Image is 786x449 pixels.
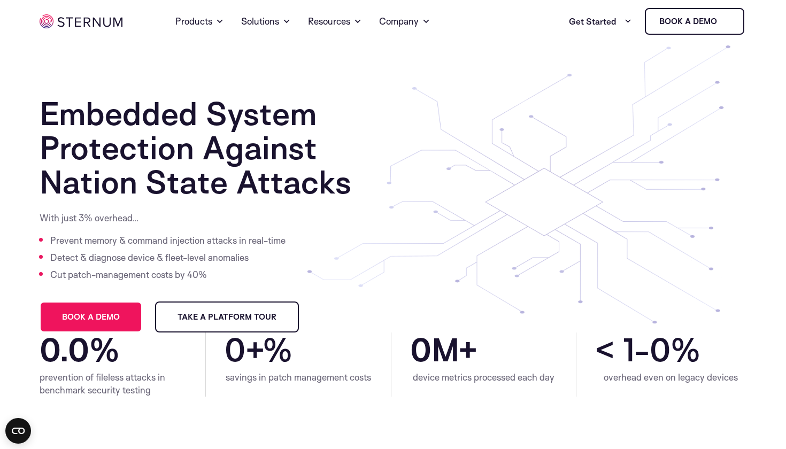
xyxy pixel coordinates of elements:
[50,266,288,283] li: Cut patch-management costs by 40%
[50,249,288,266] li: Detect & diagnose device & fleet-level anomalies
[40,332,89,367] span: 0.0
[410,332,431,367] span: 0
[40,212,288,224] p: With just 3% overhead…
[595,332,650,367] span: < 1-
[175,2,224,41] a: Products
[721,17,730,26] img: sternum iot
[308,2,362,41] a: Resources
[40,96,374,199] h1: Embedded System Protection Against Nation State Attacks
[671,332,746,367] span: %
[5,418,31,444] button: Open CMP widget
[89,332,187,367] span: %
[225,332,245,367] span: 0
[245,332,372,367] span: +%
[410,371,558,384] div: device metrics processed each day
[155,301,299,332] a: Take a Platform Tour
[50,232,288,249] li: Prevent memory & command injection attacks in real-time
[62,313,120,321] span: Book a demo
[569,11,632,32] a: Get Started
[40,301,142,332] a: Book a demo
[178,313,276,321] span: Take a Platform Tour
[431,332,558,367] span: M+
[645,8,744,35] a: Book a demo
[595,371,746,384] div: overhead even on legacy devices
[40,371,187,397] div: prevention of fileless attacks in benchmark security testing
[40,14,122,28] img: sternum iot
[225,371,372,384] div: savings in patch management costs
[650,332,671,367] span: 0
[379,2,430,41] a: Company
[241,2,291,41] a: Solutions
